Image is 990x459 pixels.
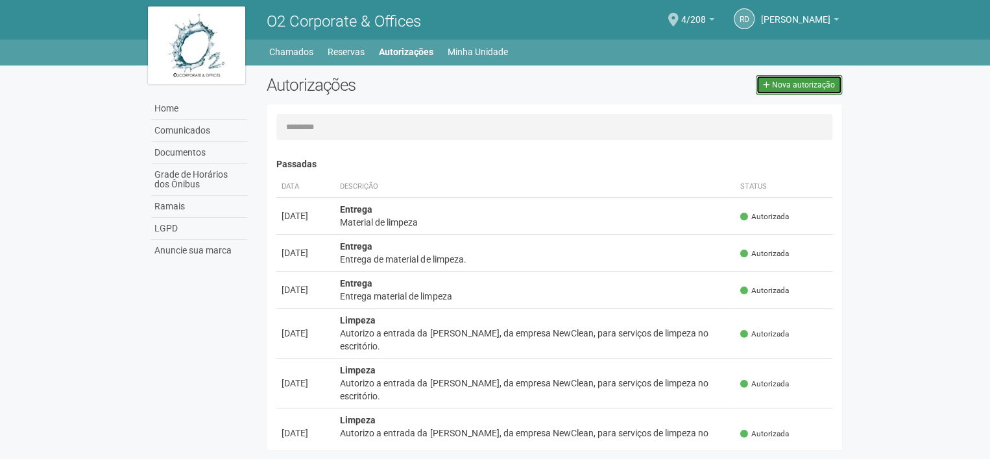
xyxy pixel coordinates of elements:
span: Autorizada [740,211,789,222]
div: Entrega de material de limpeza. [340,253,730,266]
h4: Passadas [276,159,832,169]
a: Minha Unidade [448,43,508,61]
th: Data [276,176,335,198]
a: Nova autorização [756,75,842,95]
div: [DATE] [282,246,330,259]
div: [DATE] [282,209,330,222]
span: Autorizada [740,329,789,340]
div: [DATE] [282,427,330,440]
div: [DATE] [282,377,330,390]
a: Documentos [151,142,247,164]
span: Ricardo da Rocha Marques Nunes [761,2,830,25]
a: Anuncie sua marca [151,240,247,261]
div: [DATE] [282,327,330,340]
a: Comunicados [151,120,247,142]
strong: Entrega [340,204,372,215]
span: Autorizada [740,285,789,296]
a: Ramais [151,196,247,218]
a: Rd [734,8,755,29]
a: [PERSON_NAME] [761,16,839,27]
a: Home [151,98,247,120]
div: Autorizo a entrada da [PERSON_NAME], da empresa NewClean, para serviços de limpeza no escritório. [340,327,730,353]
a: Reservas [328,43,365,61]
th: Status [735,176,832,198]
a: Autorizações [379,43,433,61]
h2: Autorizações [267,75,544,95]
div: Autorizo a entrada da [PERSON_NAME], da empresa NewClean, para serviços de limpeza no escritório. [340,427,730,453]
a: Grade de Horários dos Ônibus [151,164,247,196]
img: logo.jpg [148,6,245,84]
strong: Limpeza [340,365,376,375]
div: Material de limpeza [340,216,730,229]
span: Nova autorização [772,80,835,89]
a: Chamados [269,43,313,61]
strong: Limpeza [340,315,376,325]
a: LGPD [151,218,247,240]
strong: Entrega [340,241,372,252]
strong: Limpeza [340,415,376,425]
span: O2 Corporate & Offices [267,12,421,30]
span: Autorizada [740,429,789,440]
th: Descrição [335,176,735,198]
a: 4/208 [681,16,714,27]
span: Autorizada [740,248,789,259]
div: [DATE] [282,283,330,296]
div: Autorizo a entrada da [PERSON_NAME], da empresa NewClean, para serviços de limpeza no escritório. [340,377,730,403]
span: Autorizada [740,379,789,390]
span: 4/208 [681,2,706,25]
strong: Entrega [340,278,372,288]
div: Entrega material de limpeza [340,290,730,303]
